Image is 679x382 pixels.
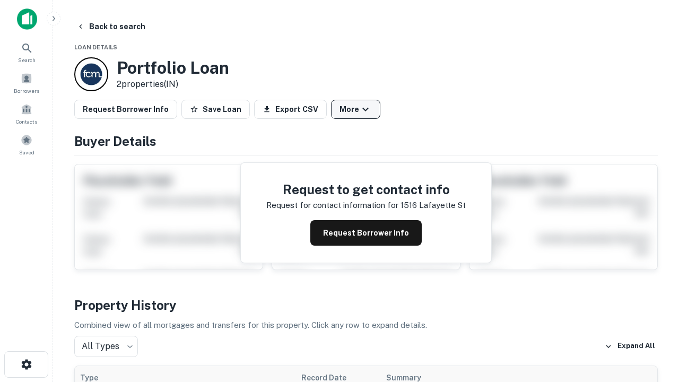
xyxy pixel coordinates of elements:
div: All Types [74,336,138,357]
a: Saved [3,130,50,159]
button: Request Borrower Info [74,100,177,119]
p: Request for contact information for [266,199,398,212]
h3: Portfolio Loan [117,58,229,78]
span: Loan Details [74,44,117,50]
span: Contacts [16,117,37,126]
a: Borrowers [3,68,50,97]
button: Save Loan [181,100,250,119]
a: Search [3,38,50,66]
button: Expand All [602,338,658,354]
span: Search [18,56,36,64]
img: capitalize-icon.png [17,8,37,30]
button: More [331,100,380,119]
a: Contacts [3,99,50,128]
button: Request Borrower Info [310,220,422,246]
p: Combined view of all mortgages and transfers for this property. Click any row to expand details. [74,319,658,332]
span: Saved [19,148,34,157]
iframe: Chat Widget [626,297,679,348]
p: 1516 lafayette st [401,199,466,212]
h4: Buyer Details [74,132,658,151]
p: 2 properties (IN) [117,78,229,91]
span: Borrowers [14,86,39,95]
h4: Request to get contact info [266,180,466,199]
button: Export CSV [254,100,327,119]
h4: Property History [74,296,658,315]
button: Back to search [72,17,150,36]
